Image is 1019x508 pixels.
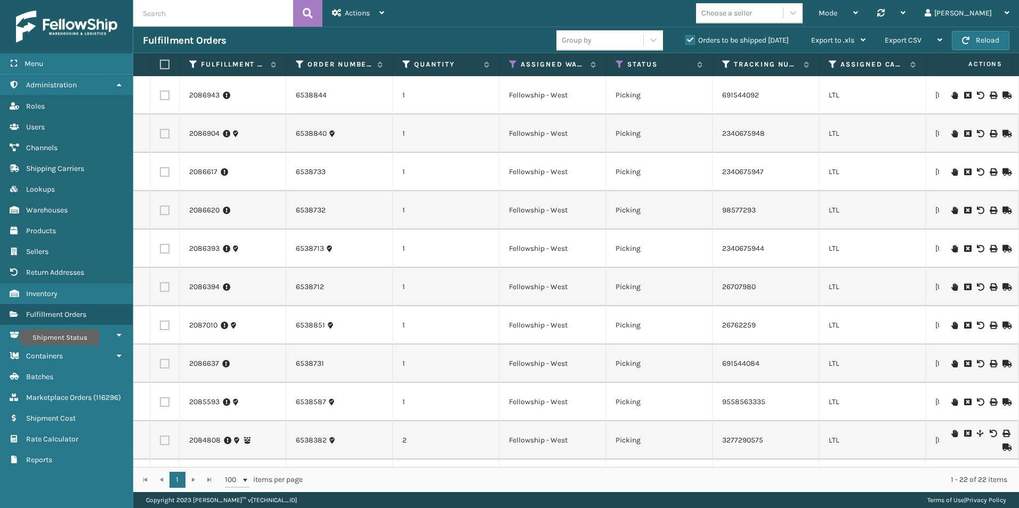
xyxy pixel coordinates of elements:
[990,283,996,291] i: Print BOL
[819,383,926,421] td: LTL
[977,430,983,437] i: Split Fulfillment Order
[990,245,996,252] i: Print BOL
[713,191,819,230] td: 98577293
[713,114,819,153] td: 2340675948
[189,128,220,139] a: 2086904
[1002,168,1009,176] i: Mark as Shipped
[16,11,117,43] img: logo
[606,153,713,191] td: Picking
[734,60,798,69] label: Tracking Number
[26,122,45,132] span: Users
[951,130,958,137] i: On Hold
[499,268,606,306] td: Fellowship - West
[990,130,996,137] i: Print BOL
[927,492,1006,508] div: |
[393,383,499,421] td: 1
[26,268,84,277] span: Return Addresses
[606,345,713,383] td: Picking
[951,283,958,291] i: On Hold
[26,164,84,173] span: Shipping Carriers
[964,130,971,137] i: Cancel Fulfillment Order
[189,435,221,446] a: 2084808
[713,153,819,191] td: 2340675947
[811,36,854,45] span: Export to .xls
[1002,207,1009,214] i: Mark as Shipped
[819,230,926,268] td: LTL
[713,76,819,114] td: 691544092
[26,247,48,256] span: Sellers
[951,207,958,214] i: On Hold
[977,92,983,99] i: Void BOL
[951,168,958,176] i: On Hold
[345,9,370,18] span: Actions
[819,153,926,191] td: LTL
[393,114,499,153] td: 1
[393,153,499,191] td: 1
[964,245,971,252] i: Cancel Fulfillment Order
[713,460,819,498] td: 26636177
[685,36,789,45] label: Orders to be shipped [DATE]
[964,360,971,367] i: Cancel Fulfillment Order
[964,430,971,437] i: Cancel Fulfillment Order
[606,306,713,345] td: Picking
[977,168,983,176] i: Void BOL
[964,322,971,329] i: Cancel Fulfillment Order
[296,128,327,139] a: 6538840
[713,383,819,421] td: 9558563335
[521,60,585,69] label: Assigned Warehouse
[189,358,219,369] a: 2086637
[990,168,996,176] i: Print BOL
[713,421,819,460] td: 3277290575
[26,435,78,444] span: Rate Calculator
[393,421,499,460] td: 2
[296,90,327,101] a: 6538844
[819,460,926,498] td: LTL
[189,205,220,216] a: 2086620
[499,383,606,421] td: Fellowship - West
[606,76,713,114] td: Picking
[393,268,499,306] td: 1
[951,92,958,99] i: On Hold
[26,143,58,152] span: Channels
[499,460,606,498] td: Fellowship - West
[885,36,921,45] span: Export CSV
[977,130,983,137] i: Void BOL
[296,282,324,292] a: 6538712
[1002,283,1009,291] i: Mark as Shipped
[26,80,77,89] span: Administration
[499,345,606,383] td: Fellowship - West
[393,345,499,383] td: 1
[26,206,68,215] span: Warehouses
[296,358,324,369] a: 6538731
[26,331,82,340] span: Shipment Status
[189,397,220,407] a: 2085593
[393,191,499,230] td: 1
[189,282,220,292] a: 2086394
[606,114,713,153] td: Picking
[26,455,52,464] span: Reports
[990,92,996,99] i: Print BOL
[189,90,220,101] a: 2086943
[977,207,983,214] i: Void BOL
[951,430,958,437] i: On Hold
[951,398,958,406] i: On Hold
[964,283,971,291] i: Cancel Fulfillment Order
[951,245,958,252] i: On Hold
[819,421,926,460] td: LTL
[964,168,971,176] i: Cancel Fulfillment Order
[990,430,996,437] i: Void BOL
[296,320,325,331] a: 6538851
[964,398,971,406] i: Cancel Fulfillment Order
[819,306,926,345] td: LTL
[951,360,958,367] i: On Hold
[606,230,713,268] td: Picking
[25,59,43,68] span: Menu
[499,76,606,114] td: Fellowship - West
[26,372,53,381] span: Batches
[977,283,983,291] i: Void BOL
[819,76,926,114] td: LTL
[499,114,606,153] td: Fellowship - West
[26,393,92,402] span: Marketplace Orders
[964,207,971,214] i: Cancel Fulfillment Order
[935,55,1009,73] span: Actions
